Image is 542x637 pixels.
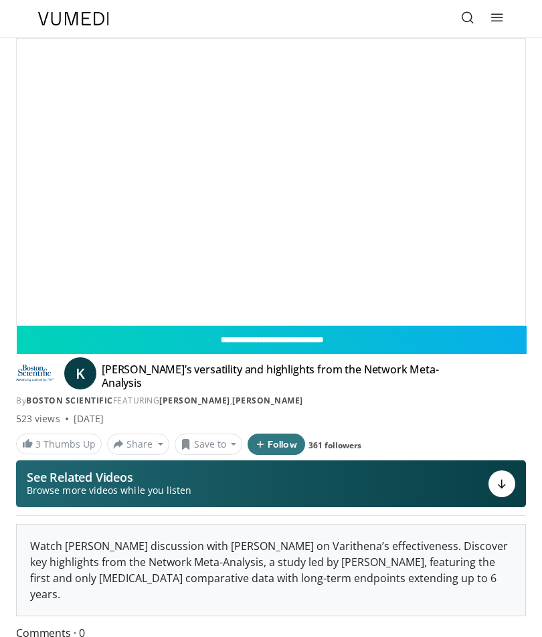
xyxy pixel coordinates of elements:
span: 523 views [16,412,60,426]
a: K [64,357,96,389]
a: Boston Scientific [26,395,113,406]
span: Browse more videos while you listen [27,484,191,497]
button: Save to [175,434,243,455]
button: See Related Videos Browse more videos while you listen [16,460,526,507]
img: Boston Scientific [16,363,54,384]
div: Watch [PERSON_NAME] discussion with [PERSON_NAME] on Varithena’s effectiveness. Discover key high... [17,525,525,616]
button: Share [107,434,169,455]
button: Follow [248,434,305,455]
a: 361 followers [308,440,361,451]
a: [PERSON_NAME] [159,395,230,406]
div: By FEATURING , [16,395,526,407]
a: 3 Thumbs Up [16,434,102,454]
p: See Related Videos [27,470,191,484]
img: VuMedi Logo [38,12,109,25]
video-js: Video Player [17,39,525,325]
span: 3 [35,438,41,450]
div: [DATE] [74,412,104,426]
h4: [PERSON_NAME]’s versatility and highlights from the Network Meta-Analysis [102,363,464,389]
a: [PERSON_NAME] [232,395,303,406]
